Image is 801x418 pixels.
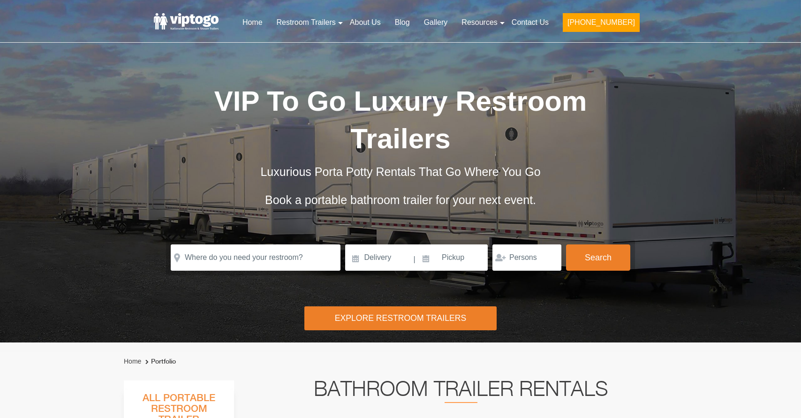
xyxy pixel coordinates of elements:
[260,165,540,178] span: Luxurious Porta Potty Rentals That Go Where You Go
[343,12,388,33] a: About Us
[345,244,412,271] input: Delivery
[416,244,488,271] input: Pickup
[265,193,536,206] span: Book a portable bathroom trailer for your next event.
[417,12,455,33] a: Gallery
[247,380,675,403] h2: Bathroom Trailer Rentals
[214,85,587,154] span: VIP To Go Luxury Restroom Trailers
[304,306,497,330] div: Explore Restroom Trailers
[270,12,343,33] a: Restroom Trailers
[556,12,647,38] a: [PHONE_NUMBER]
[566,244,630,271] button: Search
[143,356,176,367] li: Portfolio
[171,244,340,271] input: Where do you need your restroom?
[492,244,561,271] input: Persons
[124,357,141,365] a: Home
[505,12,556,33] a: Contact Us
[388,12,417,33] a: Blog
[235,12,270,33] a: Home
[763,380,801,418] button: Live Chat
[563,13,640,32] button: [PHONE_NUMBER]
[454,12,504,33] a: Resources
[414,244,416,274] span: |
